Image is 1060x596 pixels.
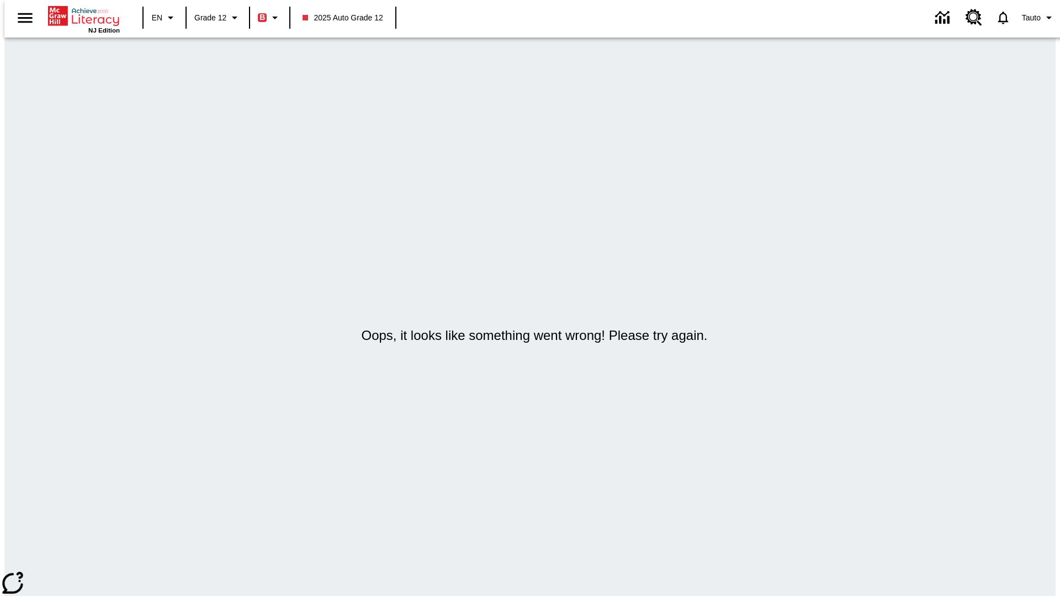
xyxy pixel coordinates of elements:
[1017,8,1060,28] button: Profile/Settings
[48,4,120,34] div: Home
[362,327,708,344] h5: Oops, it looks like something went wrong! Please try again.
[253,8,286,28] button: Boost Class color is red. Change class color
[88,27,120,34] span: NJ Edition
[152,12,162,24] span: EN
[147,8,182,28] button: Language: EN, Select a language
[959,3,989,33] a: Resource Center, Will open in new tab
[9,2,41,34] button: Open side menu
[929,3,959,33] a: Data Center
[259,10,265,24] span: B
[194,12,226,24] span: Grade 12
[989,3,1017,32] a: Notifications
[1022,12,1041,24] span: Tauto
[303,12,383,24] span: 2025 Auto Grade 12
[190,8,246,28] button: Grade: Grade 12, Select a grade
